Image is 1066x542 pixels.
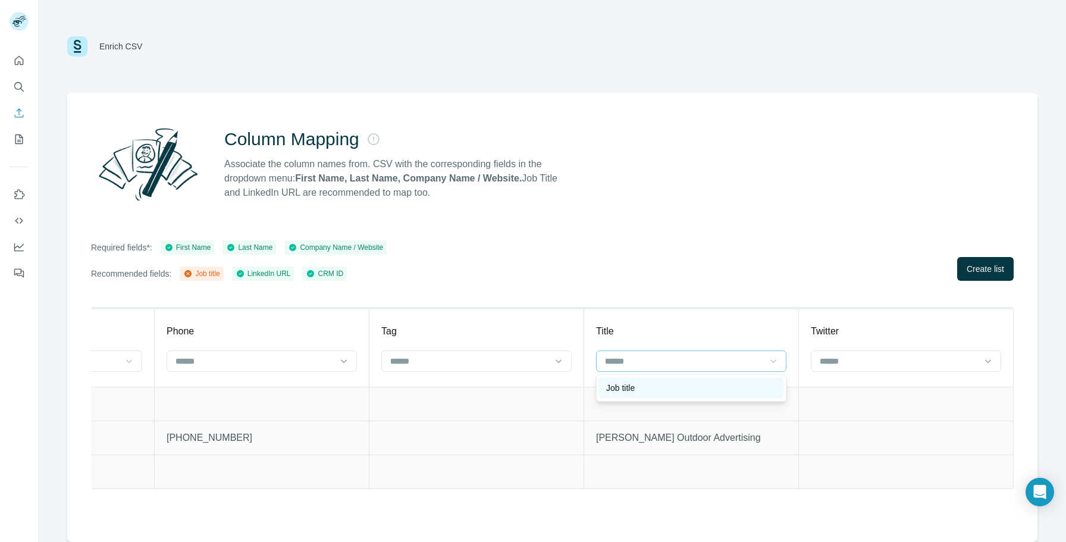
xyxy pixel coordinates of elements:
p: Associate the column names from. CSV with the corresponding fields in the dropdown menu: Job Titl... [224,157,568,200]
button: Dashboard [10,236,29,258]
div: CRM ID [306,268,343,279]
div: LinkedIn URL [236,268,291,279]
div: Job title [183,268,220,279]
div: First Name [164,242,211,253]
span: Create list [967,263,1004,275]
div: Company Name / Website [288,242,383,253]
div: Enrich CSV [99,40,142,52]
p: Twitter [811,324,839,339]
img: Surfe Logo [67,36,87,57]
button: My lists [10,129,29,150]
p: [PERSON_NAME] Outdoor Advertising [596,431,786,445]
img: Surfe Illustration - Column Mapping [91,121,205,207]
button: Search [10,76,29,98]
strong: First Name, Last Name, Company Name / Website. [295,173,522,183]
p: Required fields*: [91,242,152,253]
p: Recommended fields: [91,268,171,280]
p: Title [596,324,614,339]
div: Open Intercom Messenger [1026,478,1054,506]
button: Enrich CSV [10,102,29,124]
p: Phone [167,324,194,339]
button: Use Surfe on LinkedIn [10,184,29,205]
p: [PHONE_NUMBER] [167,431,357,445]
button: Quick start [10,50,29,71]
button: Feedback [10,262,29,284]
p: Job title [606,382,635,394]
button: Use Surfe API [10,210,29,231]
h2: Column Mapping [224,129,359,150]
button: Create list [957,257,1014,281]
div: Last Name [226,242,272,253]
p: Tag [381,324,397,339]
